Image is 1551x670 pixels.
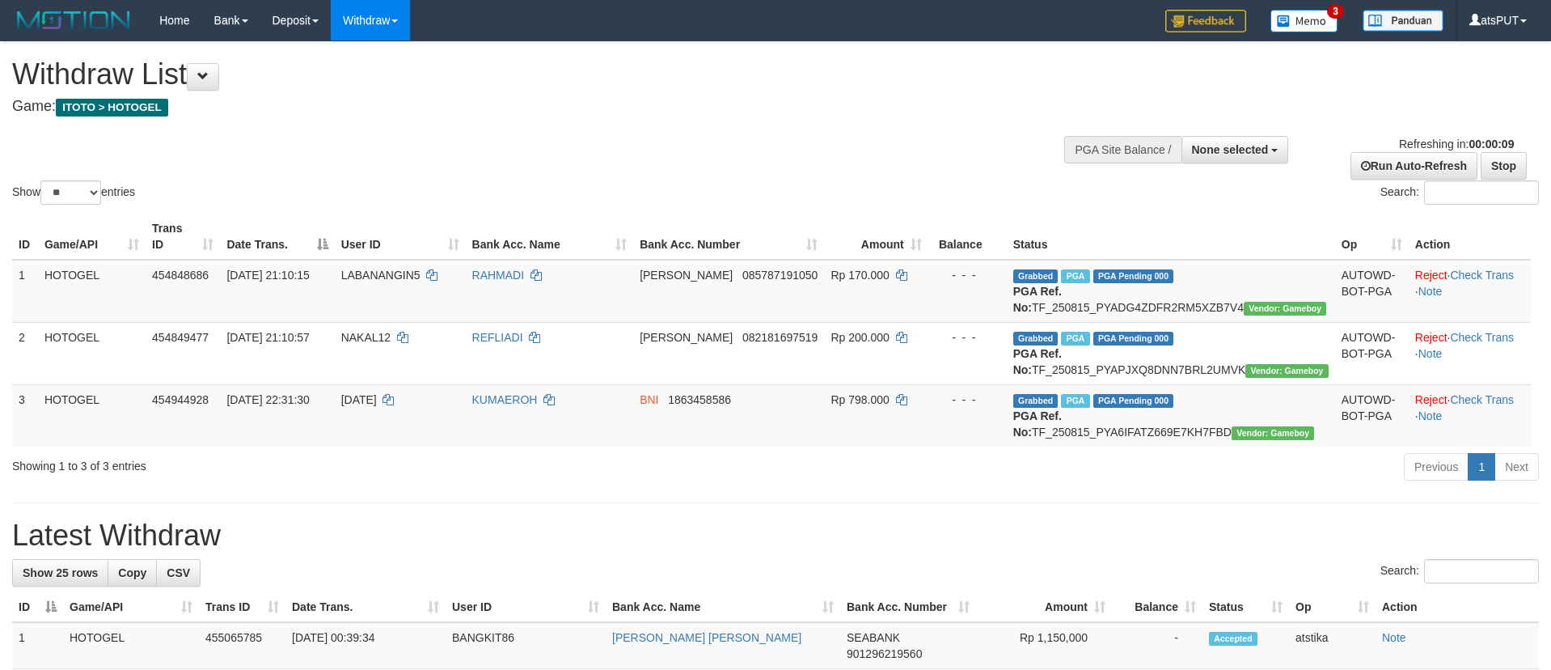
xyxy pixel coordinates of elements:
[1013,347,1062,376] b: PGA Ref. No:
[335,214,466,260] th: User ID: activate to sort column ascending
[38,260,146,323] td: HOTOGEL
[1335,322,1409,384] td: AUTOWD-BOT-PGA
[1335,260,1409,323] td: AUTOWD-BOT-PGA
[640,331,733,344] span: [PERSON_NAME]
[38,384,146,447] td: HOTOGEL
[1418,409,1443,422] a: Note
[668,393,731,406] span: Copy 1863458586 to clipboard
[1093,269,1174,283] span: PGA Pending
[1415,393,1447,406] a: Reject
[1289,592,1376,622] th: Op: activate to sort column ascending
[840,592,976,622] th: Bank Acc. Number: activate to sort column ascending
[1112,622,1202,669] td: -
[1418,347,1443,360] a: Note
[1007,214,1335,260] th: Status
[640,269,733,282] span: [PERSON_NAME]
[1494,453,1539,481] a: Next
[976,592,1112,622] th: Amount: activate to sort column ascending
[1013,269,1059,283] span: Grabbed
[1013,394,1059,408] span: Grabbed
[928,214,1007,260] th: Balance
[1424,180,1539,205] input: Search:
[1363,10,1443,32] img: panduan.png
[285,622,446,669] td: [DATE] 00:39:34
[824,214,928,260] th: Amount: activate to sort column ascending
[1064,136,1181,163] div: PGA Site Balance /
[1450,393,1514,406] a: Check Trans
[446,592,606,622] th: User ID: activate to sort column ascending
[152,393,209,406] span: 454944928
[63,592,199,622] th: Game/API: activate to sort column ascending
[640,393,658,406] span: BNI
[1327,4,1344,19] span: 3
[976,622,1112,669] td: Rp 1,150,000
[220,214,334,260] th: Date Trans.: activate to sort column descending
[12,260,38,323] td: 1
[1468,453,1495,481] a: 1
[226,331,309,344] span: [DATE] 21:10:57
[1013,285,1062,314] b: PGA Ref. No:
[1409,260,1531,323] td: · ·
[146,214,220,260] th: Trans ID: activate to sort column ascending
[847,647,922,660] span: Copy 901296219560 to clipboard
[156,559,201,587] a: CSV
[1270,10,1338,32] img: Button%20Memo.svg
[167,566,190,579] span: CSV
[1093,332,1174,346] span: PGA Pending
[108,559,157,587] a: Copy
[1450,331,1514,344] a: Check Trans
[742,269,818,282] span: Copy 085787191050 to clipboard
[1335,384,1409,447] td: AUTOWD-BOT-PGA
[12,322,38,384] td: 2
[23,566,98,579] span: Show 25 rows
[1415,269,1447,282] a: Reject
[12,99,1018,115] h4: Game:
[12,592,63,622] th: ID: activate to sort column descending
[466,214,634,260] th: Bank Acc. Name: activate to sort column ascending
[847,631,900,644] span: SEABANK
[12,452,634,474] div: Showing 1 to 3 of 3 entries
[1013,332,1059,346] span: Grabbed
[633,214,824,260] th: Bank Acc. Number: activate to sort column ascending
[63,622,199,669] td: HOTOGEL
[1424,559,1539,583] input: Search:
[199,622,285,669] td: 455065785
[1399,138,1514,151] span: Refreshing in:
[38,322,146,384] td: HOTOGEL
[1382,631,1406,644] a: Note
[1409,214,1531,260] th: Action
[12,559,108,587] a: Show 25 rows
[1013,409,1062,439] b: PGA Ref. No:
[612,631,801,644] a: [PERSON_NAME] [PERSON_NAME]
[1007,322,1335,384] td: TF_250815_PYAPJXQ8DNN7BRL2UMVK
[341,331,391,344] span: NAKAL12
[12,58,1018,91] h1: Withdraw List
[1350,152,1477,180] a: Run Auto-Refresh
[1232,426,1314,440] span: Vendor URL: https://payment21.1velocity.biz
[1061,394,1089,408] span: Marked by atstika
[830,393,889,406] span: Rp 798.000
[1209,632,1257,646] span: Accepted
[1061,332,1089,346] span: Marked by atstika
[12,519,1539,552] h1: Latest Withdraw
[1409,384,1531,447] td: · ·
[1202,592,1289,622] th: Status: activate to sort column ascending
[935,392,1000,408] div: - - -
[1335,214,1409,260] th: Op: activate to sort column ascending
[12,180,135,205] label: Show entries
[1007,260,1335,323] td: TF_250815_PYADG4ZDFR2RM5XZB7V4
[606,592,840,622] th: Bank Acc. Name: activate to sort column ascending
[56,99,168,117] span: ITOTO > HOTOGEL
[12,214,38,260] th: ID
[152,331,209,344] span: 454849477
[1289,622,1376,669] td: atstika
[935,329,1000,346] div: - - -
[1481,152,1527,180] a: Stop
[38,214,146,260] th: Game/API: activate to sort column ascending
[1093,394,1174,408] span: PGA Pending
[1415,331,1447,344] a: Reject
[1418,285,1443,298] a: Note
[1450,269,1514,282] a: Check Trans
[1192,143,1269,156] span: None selected
[40,180,101,205] select: Showentries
